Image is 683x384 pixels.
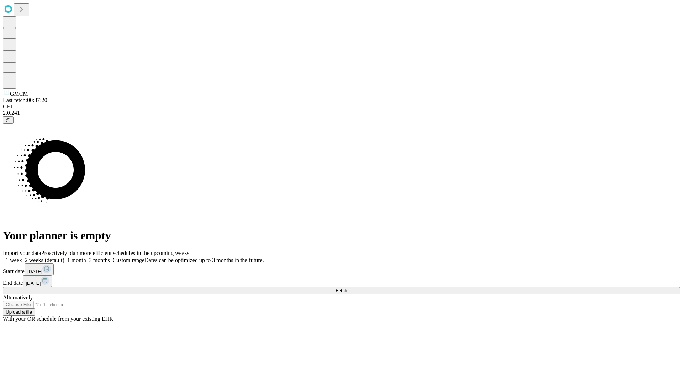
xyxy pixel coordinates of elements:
[3,103,680,110] div: GEI
[113,257,144,263] span: Custom range
[3,110,680,116] div: 2.0.241
[3,263,680,275] div: Start date
[6,117,11,123] span: @
[3,250,41,256] span: Import your data
[3,97,47,103] span: Last fetch: 00:37:20
[3,316,113,322] span: With your OR schedule from your existing EHR
[144,257,264,263] span: Dates can be optimized up to 3 months in the future.
[27,269,42,274] span: [DATE]
[3,116,14,124] button: @
[335,288,347,293] span: Fetch
[3,229,680,242] h1: Your planner is empty
[3,308,35,316] button: Upload a file
[67,257,86,263] span: 1 month
[25,257,64,263] span: 2 weeks (default)
[3,294,33,300] span: Alternatively
[23,275,52,287] button: [DATE]
[3,287,680,294] button: Fetch
[3,275,680,287] div: End date
[41,250,191,256] span: Proactively plan more efficient schedules in the upcoming weeks.
[6,257,22,263] span: 1 week
[25,263,54,275] button: [DATE]
[10,91,28,97] span: GMCM
[89,257,110,263] span: 3 months
[26,281,41,286] span: [DATE]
